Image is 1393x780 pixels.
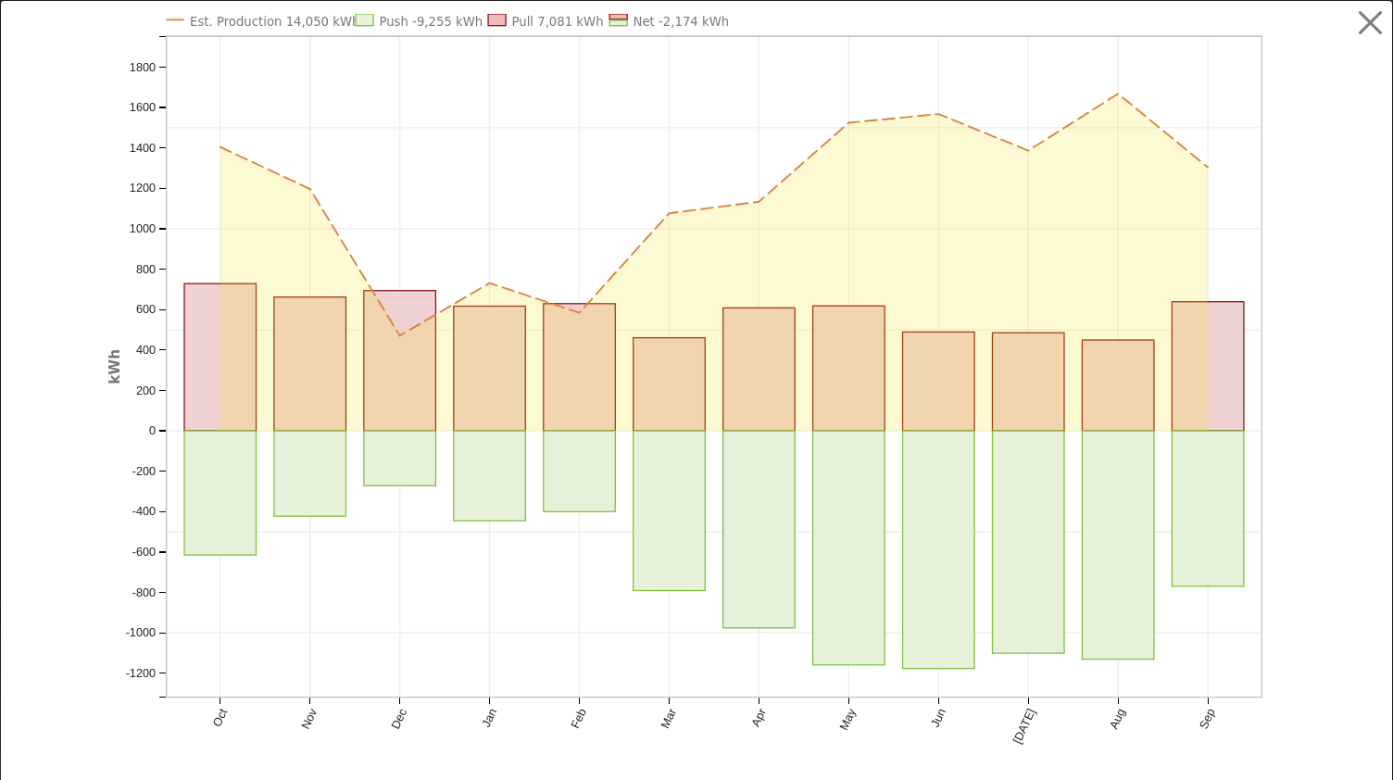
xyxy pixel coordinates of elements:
[575,308,584,318] circle: onclick=""
[1172,302,1244,431] rect: onclick=""
[130,100,156,114] text: 1600
[723,308,796,431] rect: onclick=""
[298,706,320,731] text: Nov
[512,15,604,29] text: Pull 7,081 kWh
[934,109,943,119] circle: onclick=""
[184,431,257,555] rect: onclick=""
[130,221,156,235] text: 1000
[634,15,730,29] text: Net -2,174 kWh
[1172,431,1244,586] rect: onclick=""
[1113,89,1123,98] circle: onclick=""
[723,431,796,628] rect: onclick=""
[395,331,405,340] circle: onclick=""
[844,118,853,127] circle: onclick=""
[132,585,156,599] text: -800
[132,464,156,478] text: -200
[544,304,616,431] rect: onclick=""
[149,423,156,437] text: 0
[1196,706,1217,731] text: Sep
[993,431,1065,653] rect: onclick=""
[658,706,679,731] text: Mar
[107,349,123,384] text: kWh
[274,431,346,516] rect: onclick=""
[364,291,436,431] rect: onclick=""
[136,302,156,316] text: 600
[1082,340,1154,431] rect: onclick=""
[568,706,589,730] text: Feb
[274,297,346,431] rect: onclick=""
[210,706,231,729] text: Oct
[993,333,1065,431] rect: onclick=""
[754,197,763,207] circle: onclick=""
[665,208,674,218] circle: onclick=""
[190,15,359,29] text: Est. Production 14,050 kWh
[136,343,156,357] text: 400
[813,431,885,665] rect: onclick=""
[454,306,526,431] rect: onclick=""
[380,15,483,29] text: Push -9,255 kWh
[132,504,156,518] text: -400
[454,431,526,521] rect: onclick=""
[1010,706,1037,746] text: [DATE]
[130,60,156,74] text: 1800
[184,283,257,431] rect: onclick=""
[836,706,859,733] text: May
[216,143,225,152] circle: onclick=""
[485,278,495,287] circle: onclick=""
[928,706,948,729] text: Jun
[479,706,499,729] text: Jan
[1107,706,1128,731] text: Aug
[634,431,706,590] rect: onclick=""
[903,431,975,668] rect: onclick=""
[1203,163,1212,172] circle: onclick=""
[130,141,156,155] text: 1400
[544,431,616,511] rect: onclick=""
[132,545,156,559] text: -600
[903,332,975,431] rect: onclick=""
[136,383,156,396] text: 200
[130,181,156,195] text: 1200
[126,666,157,680] text: -1200
[126,625,157,639] text: -1000
[1082,431,1154,659] rect: onclick=""
[1023,146,1033,156] circle: onclick=""
[136,262,156,276] text: 800
[306,184,315,194] circle: onclick=""
[748,706,769,729] text: Apr
[634,338,706,431] rect: onclick=""
[813,306,885,431] rect: onclick=""
[364,431,436,485] rect: onclick=""
[388,706,409,731] text: Dec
